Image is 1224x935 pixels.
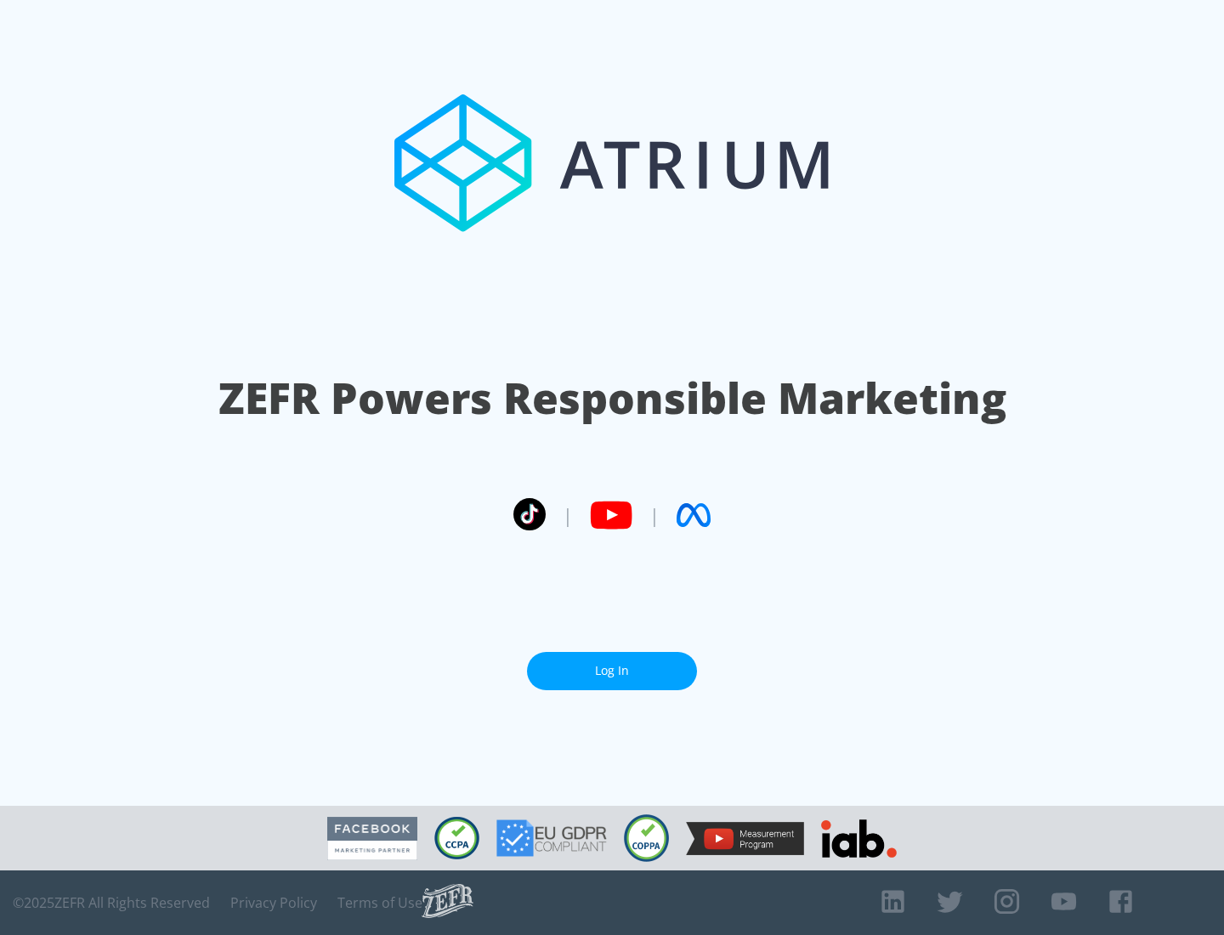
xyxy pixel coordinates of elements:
a: Privacy Policy [230,894,317,911]
img: YouTube Measurement Program [686,822,804,855]
a: Terms of Use [337,894,422,911]
span: | [563,502,573,528]
img: CCPA Compliant [434,817,479,859]
img: Facebook Marketing Partner [327,817,417,860]
img: GDPR Compliant [496,819,607,857]
a: Log In [527,652,697,690]
h1: ZEFR Powers Responsible Marketing [218,369,1006,428]
span: | [649,502,660,528]
img: COPPA Compliant [624,814,669,862]
img: IAB [821,819,897,858]
span: © 2025 ZEFR All Rights Reserved [13,894,210,911]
